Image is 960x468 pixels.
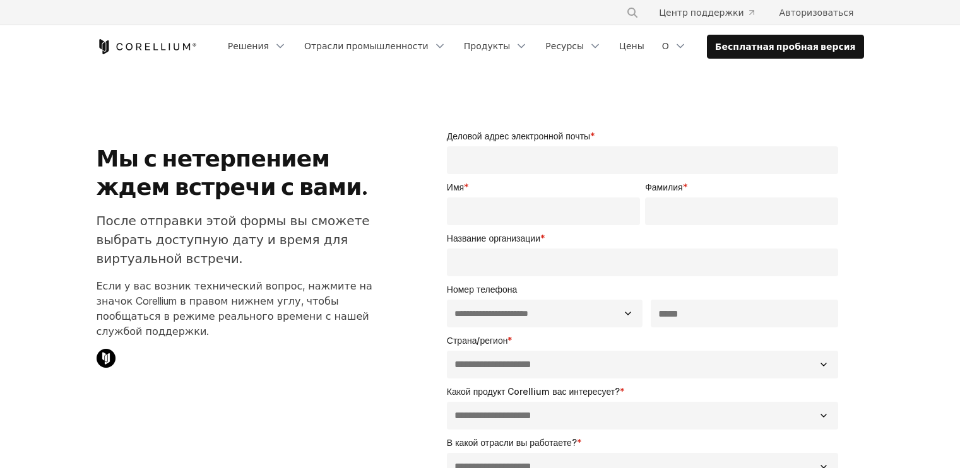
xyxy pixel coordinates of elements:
font: Авторизоваться [779,7,854,18]
font: Ресурсы [545,40,584,51]
font: Бесплатная пробная версия [715,41,856,52]
font: Деловой адрес электронной почты [447,131,590,141]
font: Номер телефона [447,284,517,295]
div: Меню навигации [220,35,864,59]
a: Кореллиум Дом [97,39,197,54]
font: Решения [228,40,269,51]
font: Отрасли промышленности [304,40,429,51]
font: Продукты [464,40,511,51]
img: Значок чата Corellium [97,349,116,368]
div: Меню навигации [611,1,863,24]
font: О [662,40,669,51]
font: В какой отрасли вы работаете? [447,437,577,448]
font: Фамилия [645,182,682,192]
font: Имя [447,182,464,192]
font: Мы с нетерпением ждем встречи с вами. [97,144,368,201]
font: Цены [619,40,644,51]
font: Какой продукт Corellium вас интересует? [447,386,620,397]
font: Название организации [447,233,540,243]
font: Страна/регион [447,335,508,346]
font: Если у вас возник технический вопрос, нажмите на значок Corellium в правом нижнем углу, чтобы поо... [97,279,372,337]
button: Поиск [621,1,644,24]
font: Центр поддержки [659,7,744,18]
font: После отправки этой формы вы сможете выбрать доступную дату и время для виртуальной встречи. [97,213,370,266]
